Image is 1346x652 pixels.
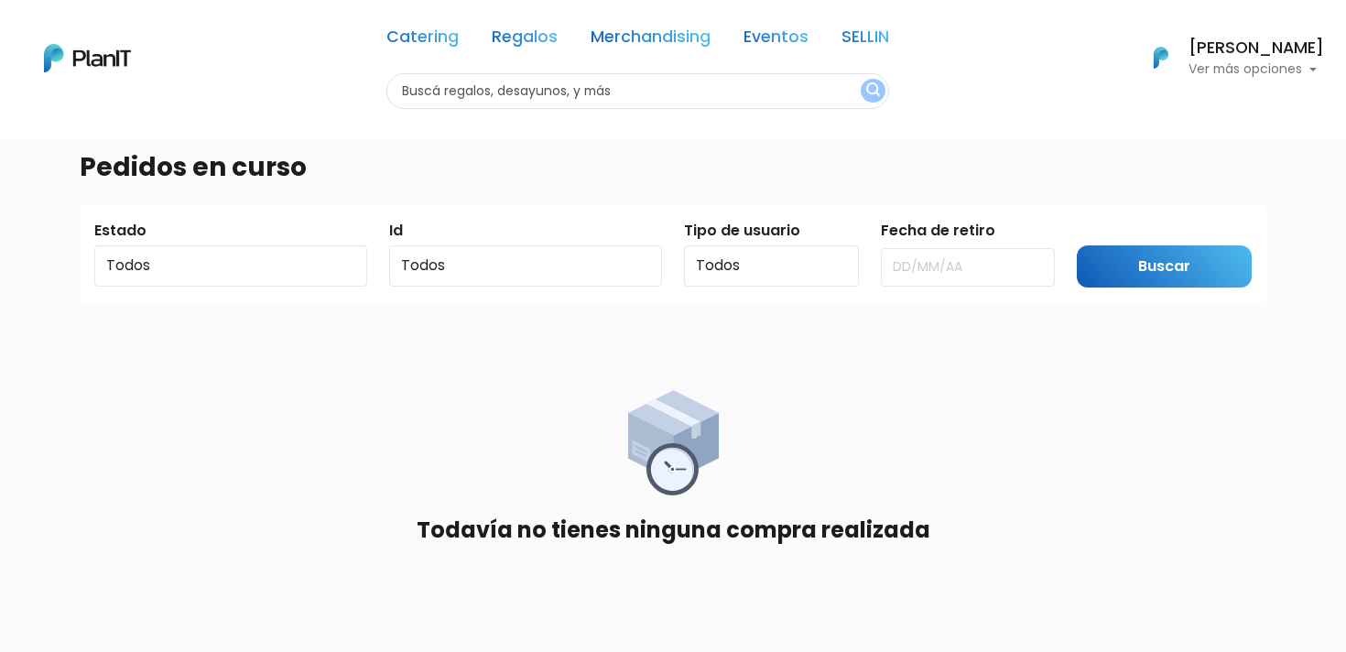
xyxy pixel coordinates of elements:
[1077,245,1252,288] input: Buscar
[841,29,889,51] a: SELLIN
[881,248,1056,287] input: DD/MM/AA
[1130,34,1324,81] button: PlanIt Logo [PERSON_NAME] Ver más opciones
[386,73,889,109] input: Buscá regalos, desayunos, y más
[1077,220,1130,242] label: Submit
[94,220,147,242] label: Estado
[1189,40,1324,57] h6: [PERSON_NAME]
[591,29,711,51] a: Merchandising
[44,44,131,72] img: PlanIt Logo
[881,220,995,242] label: Fecha de retiro
[1189,63,1324,76] p: Ver más opciones
[389,220,403,242] label: Id
[684,220,800,242] label: Tipo de usuario
[417,517,930,544] h4: Todavía no tienes ninguna compra realizada
[1141,38,1181,78] img: PlanIt Logo
[866,82,880,100] img: search_button-432b6d5273f82d61273b3651a40e1bd1b912527efae98b1b7a1b2c0702e16a8d.svg
[744,29,809,51] a: Eventos
[386,29,459,51] a: Catering
[80,152,307,183] h3: Pedidos en curso
[492,29,558,51] a: Regalos
[628,390,719,495] img: order_placed-5f5e6e39e5ae547ca3eba8c261e01d413ae1761c3de95d077eb410d5aebd280f.png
